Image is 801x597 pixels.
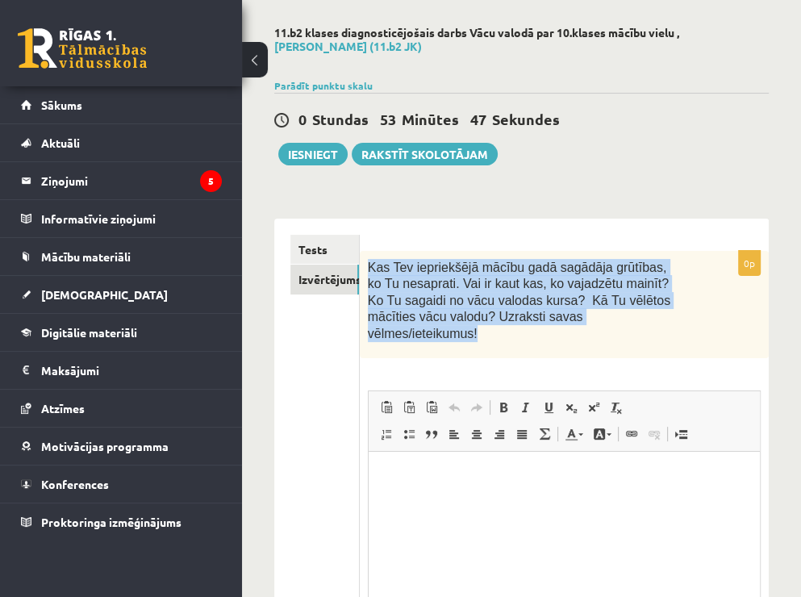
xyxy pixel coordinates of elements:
[274,79,373,92] a: Parādīt punktu skalu
[492,110,560,128] span: Sekundes
[18,28,147,69] a: Rīgas 1. Tālmācības vidusskola
[465,424,488,445] a: Center
[41,325,137,340] span: Digitālie materiāli
[582,397,605,418] a: Superscript
[537,397,560,418] a: Underline (Ctrl+U)
[643,424,665,445] a: Unlink
[274,39,422,53] a: [PERSON_NAME] (11.b2 JK)
[380,110,396,128] span: 53
[21,124,222,161] a: Aktuāli
[560,424,588,445] a: Text Color
[41,401,85,415] span: Atzīmes
[620,424,643,445] a: Link (Ctrl+K)
[420,424,443,445] a: Block Quote
[41,200,222,237] legend: Informatīvie ziņojumi
[352,143,498,165] a: Rakstīt skolotājam
[274,26,769,53] h2: 11.b2 klases diagnosticējošais darbs Vācu valodā par 10.klases mācību vielu ,
[515,397,537,418] a: Italic (Ctrl+I)
[21,465,222,503] a: Konferences
[290,235,359,265] a: Tests
[21,314,222,351] a: Digitālie materiāli
[605,397,628,418] a: Remove Format
[588,424,616,445] a: Background Color
[443,397,465,418] a: Undo (Ctrl+Z)
[398,397,420,418] a: Paste as plain text (Ctrl+Shift+V)
[21,200,222,237] a: Informatīvie ziņojumi
[492,397,515,418] a: Bold (Ctrl+B)
[368,261,670,340] span: Kas Tev iepriekšējā mācību gadā sagādāja grūtības, ko Tu nesaprati. Vai ir kaut kas, ko vajadzētu...
[21,390,222,427] a: Atzīmes
[41,287,168,302] span: [DEMOGRAPHIC_DATA]
[41,439,169,453] span: Motivācijas programma
[21,86,222,123] a: Sākums
[290,265,359,294] a: Izvērtējums!
[41,515,181,529] span: Proktoringa izmēģinājums
[200,170,222,192] i: 5
[41,162,222,199] legend: Ziņojumi
[21,428,222,465] a: Motivācijas programma
[465,397,488,418] a: Redo (Ctrl+Y)
[21,162,222,199] a: Ziņojumi5
[312,110,369,128] span: Stundas
[21,276,222,313] a: [DEMOGRAPHIC_DATA]
[398,424,420,445] a: Insert/Remove Bulleted List
[738,250,761,276] p: 0p
[41,249,131,264] span: Mācību materiāli
[41,352,222,389] legend: Maksājumi
[41,136,80,150] span: Aktuāli
[402,110,459,128] span: Minūtes
[443,424,465,445] a: Align Left
[533,424,556,445] a: Math
[470,110,486,128] span: 47
[278,143,348,165] button: Iesniegt
[21,503,222,541] a: Proktoringa izmēģinājums
[375,424,398,445] a: Insert/Remove Numbered List
[670,424,692,445] a: Insert Page Break for Printing
[375,397,398,418] a: Paste (Ctrl+V)
[488,424,511,445] a: Align Right
[560,397,582,418] a: Subscript
[41,477,109,491] span: Konferences
[41,98,82,112] span: Sākums
[298,110,307,128] span: 0
[21,352,222,389] a: Maksājumi
[511,424,533,445] a: Justify
[21,238,222,275] a: Mācību materiāli
[420,397,443,418] a: Paste from Word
